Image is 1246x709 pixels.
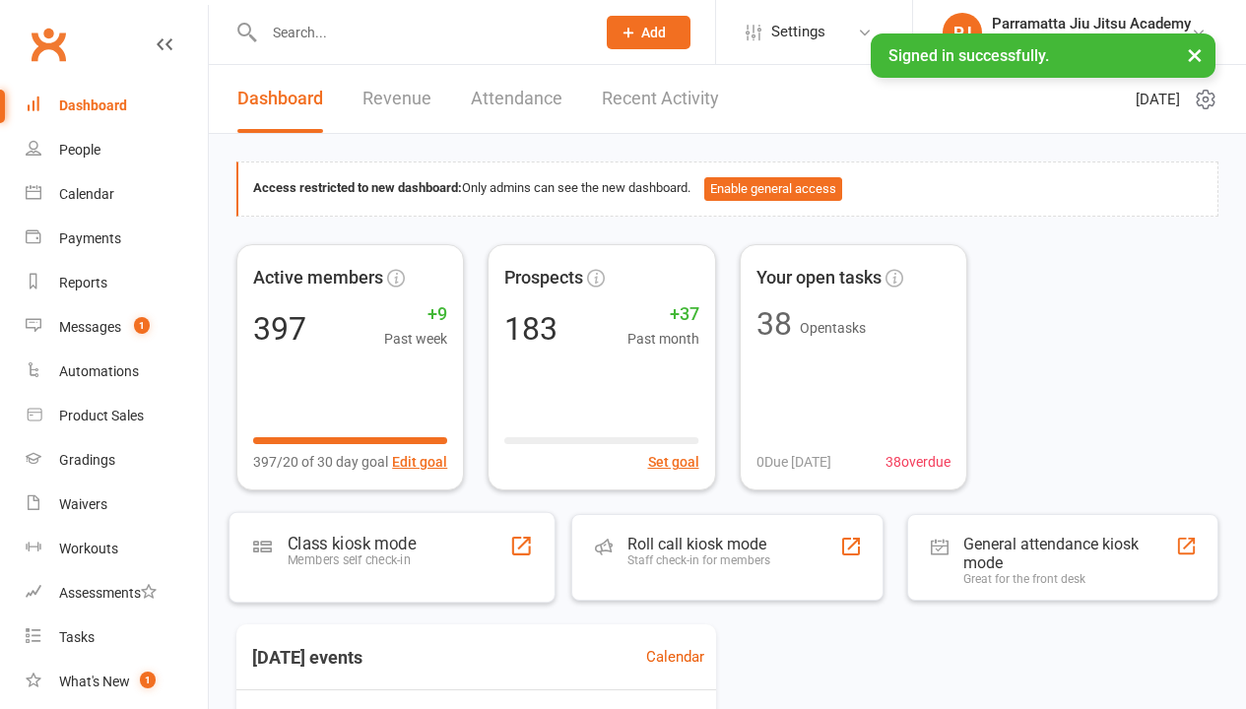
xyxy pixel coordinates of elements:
a: Gradings [26,438,208,483]
div: General attendance kiosk mode [963,535,1175,572]
div: PJ [943,13,982,52]
div: Parramatta Jiu Jitsu Academy [992,15,1191,32]
div: 38 [756,308,792,340]
span: 38 overdue [885,451,951,473]
div: Payments [59,230,121,246]
span: Prospects [504,264,583,292]
div: Only admins can see the new dashboard. [253,177,1203,201]
span: Add [641,25,666,40]
div: 183 [504,313,557,345]
a: Calendar [26,172,208,217]
span: 397/20 of 30 day goal [253,451,388,473]
div: Calendar [59,186,114,202]
div: Product Sales [59,408,144,423]
input: Search... [258,19,581,46]
div: Automations [59,363,139,379]
a: Dashboard [26,84,208,128]
button: Set goal [648,451,699,473]
span: 1 [140,672,156,688]
span: 1 [134,317,150,334]
button: Enable general access [704,177,842,201]
div: People [59,142,100,158]
span: Past week [384,328,447,350]
a: What's New1 [26,660,208,704]
a: Messages 1 [26,305,208,350]
span: Settings [771,10,825,54]
a: Workouts [26,527,208,571]
span: [DATE] [1136,88,1180,111]
div: Parramatta Jiu Jitsu Academy [992,32,1191,50]
div: Class kiosk mode [288,533,416,552]
a: Revenue [362,65,431,133]
a: Clubworx [24,20,73,69]
div: Gradings [59,452,115,468]
a: Tasks [26,615,208,660]
div: Messages [59,319,121,335]
a: People [26,128,208,172]
button: Add [607,16,690,49]
a: Dashboard [237,65,323,133]
div: What's New [59,674,130,689]
a: Product Sales [26,394,208,438]
span: Active members [253,264,383,292]
button: × [1177,33,1213,76]
span: Your open tasks [756,264,882,292]
span: +37 [627,300,699,329]
a: Reports [26,261,208,305]
span: +9 [384,300,447,329]
div: 397 [253,313,306,345]
div: Reports [59,275,107,290]
a: Automations [26,350,208,394]
h3: [DATE] events [236,640,378,676]
div: Roll call kiosk mode [627,535,770,553]
a: Calendar [646,645,704,669]
a: Waivers [26,483,208,527]
div: Members self check-in [288,552,416,567]
span: Past month [627,328,699,350]
a: Payments [26,217,208,261]
span: 0 Due [DATE] [756,451,831,473]
button: Edit goal [392,451,447,473]
div: Workouts [59,541,118,556]
a: Recent Activity [602,65,719,133]
div: Waivers [59,496,107,512]
strong: Access restricted to new dashboard: [253,180,462,195]
span: Signed in successfully. [888,46,1049,65]
div: Staff check-in for members [627,553,770,567]
span: Open tasks [800,320,866,336]
div: Tasks [59,629,95,645]
a: Attendance [471,65,562,133]
div: Great for the front desk [963,572,1175,586]
div: Assessments [59,585,157,601]
div: Dashboard [59,97,127,113]
a: Assessments [26,571,208,615]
